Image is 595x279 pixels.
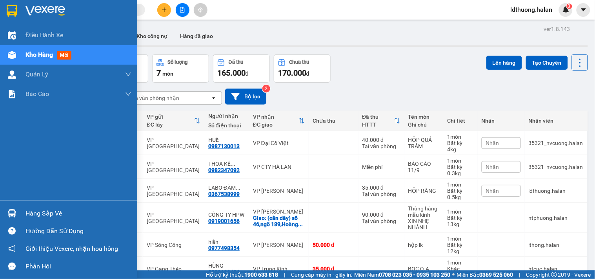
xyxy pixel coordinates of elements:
[147,212,200,224] div: VP [GEOGRAPHIC_DATA]
[25,89,49,99] span: Báo cáo
[208,185,245,191] div: LABO ĐÀM GIA, 265
[147,185,200,197] div: VP [GEOGRAPHIC_DATA]
[213,54,270,83] button: Đã thu165.000đ
[208,137,245,143] div: HUẾ
[529,266,583,272] div: htcuc.halan
[447,266,473,272] div: Khác
[408,218,440,230] div: XIN NHẸ NHÀNH
[208,161,245,167] div: THOA KẾ TOÁN
[198,7,203,13] span: aim
[447,181,473,188] div: 1 món
[147,121,194,128] div: ĐC lấy
[447,134,473,140] div: 1 món
[168,60,188,65] div: Số lượng
[519,270,520,279] span: |
[208,113,245,119] div: Người nhận
[504,5,559,14] span: ldthuong.halan
[358,111,404,131] th: Toggle SortBy
[447,221,473,227] div: 13 kg
[8,90,16,98] img: solution-icon
[313,266,354,272] div: 35.000 đ
[125,94,179,102] div: Chọn văn phòng nhận
[447,146,473,152] div: 4 kg
[25,51,53,58] span: Kho hàng
[580,6,587,13] span: caret-down
[8,51,16,59] img: warehouse-icon
[408,266,440,272] div: BỌC Q.A
[7,5,17,17] img: logo-vxr
[447,208,473,215] div: 1 món
[408,161,440,173] div: BÁO CÁO 11/9
[408,188,440,194] div: HỘP RĂNG
[447,248,473,254] div: 12 kg
[147,114,194,120] div: VP gửi
[567,4,572,9] sup: 3
[274,54,331,83] button: Chưa thu170.000đ
[8,245,16,252] span: notification
[480,272,513,278] strong: 0369 525 060
[362,114,394,120] div: Đã thu
[278,68,306,78] span: 170.000
[147,137,200,149] div: VP [GEOGRAPHIC_DATA]
[486,188,499,194] span: Nhãn
[194,3,207,17] button: aim
[57,51,71,60] span: mới
[362,191,400,197] div: Tại văn phòng
[447,170,473,176] div: 0.3 kg
[313,242,354,248] div: 50.000 đ
[176,3,189,17] button: file-add
[162,71,173,77] span: món
[147,161,200,173] div: VP [GEOGRAPHIC_DATA]
[180,7,185,13] span: file-add
[408,137,440,149] div: HỘP QUẢ TRÁM
[551,272,557,277] span: copyright
[208,143,240,149] div: 0987130013
[125,91,131,97] span: down
[130,27,174,45] button: Kho công nợ
[362,137,400,143] div: 40.000 đ
[253,266,305,272] div: VP Trung Kính
[25,208,131,219] div: Hàng sắp về
[408,242,440,248] div: hộp lk
[408,114,440,120] div: Tên món
[306,71,309,77] span: đ
[157,3,171,17] button: plus
[362,185,400,191] div: 35.000 đ
[156,68,161,78] span: 7
[253,164,305,170] div: VP CTY HÀ LAN
[447,188,473,194] div: Bất kỳ
[379,272,451,278] strong: 0708 023 035 - 0935 103 250
[354,270,451,279] span: Miền Nam
[482,118,521,124] div: Nhãn
[25,261,131,272] div: Phản hồi
[544,25,570,33] div: ver 1.8.143
[8,71,16,79] img: warehouse-icon
[362,218,400,224] div: Tại văn phòng
[313,118,354,124] div: Chưa thu
[253,114,298,120] div: VP nhận
[453,273,455,276] span: ⚪️
[298,221,303,227] span: ...
[447,118,473,124] div: Chi tiết
[249,111,309,131] th: Toggle SortBy
[208,218,240,224] div: 0919001656
[447,236,473,242] div: 1 món
[289,60,309,65] div: Chưa thu
[362,212,400,218] div: 90.000 đ
[447,194,473,200] div: 0.5 kg
[231,161,235,167] span: ...
[529,242,583,248] div: lthong.halan
[362,121,394,128] div: HTTT
[284,270,285,279] span: |
[447,140,473,146] div: Bất kỳ
[408,205,440,218] div: Thùng hàng mẫu kính
[229,60,243,65] div: Đã thu
[577,3,590,17] button: caret-down
[25,69,48,79] span: Quản Lý
[447,215,473,221] div: Bất kỳ
[529,215,583,221] div: ntphuong.halan
[529,164,583,170] div: 35321_nvcuong.halan
[447,259,473,266] div: 1 món
[208,191,240,197] div: 0367538999
[25,225,131,237] div: Hướng dẫn sử dụng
